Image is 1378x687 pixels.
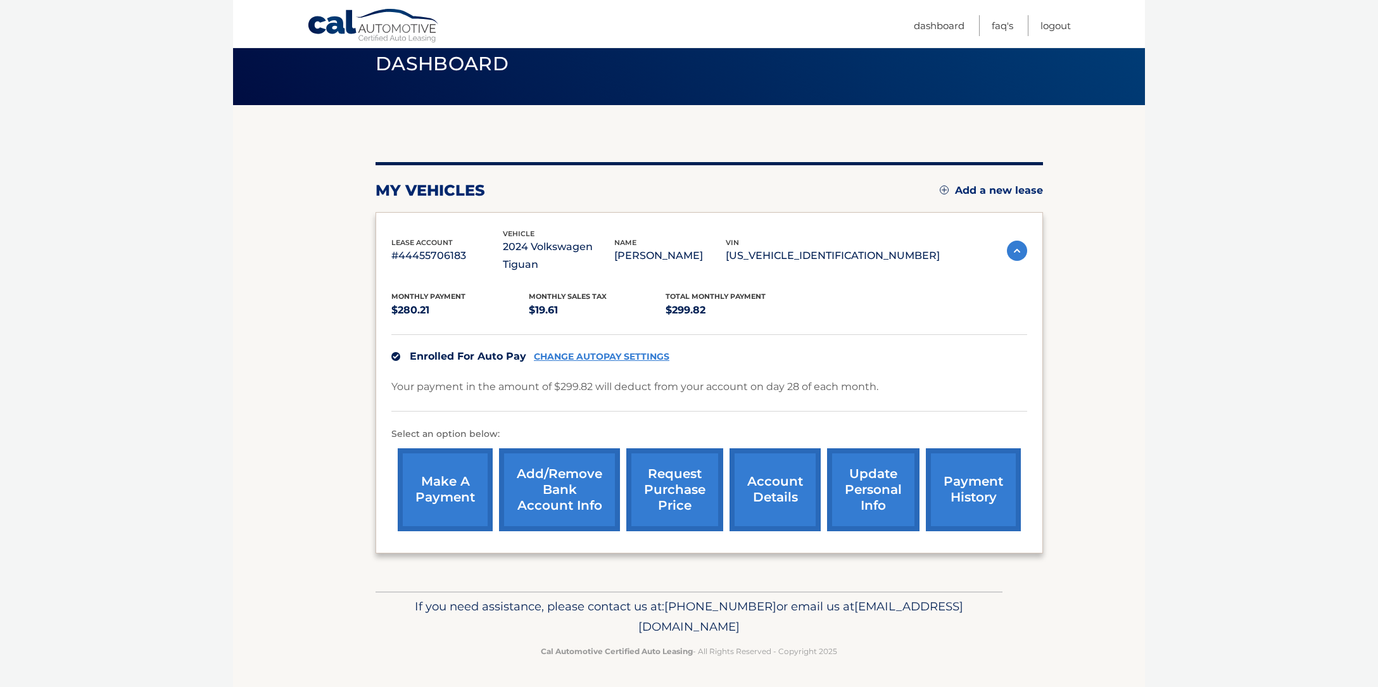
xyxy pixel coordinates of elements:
img: check.svg [391,352,400,361]
span: Dashboard [376,52,509,75]
span: Total Monthly Payment [666,292,766,301]
p: - All Rights Reserved - Copyright 2025 [384,645,994,658]
a: make a payment [398,448,493,531]
a: payment history [926,448,1021,531]
a: update personal info [827,448,920,531]
p: If you need assistance, please contact us at: or email us at [384,596,994,637]
h2: my vehicles [376,181,485,200]
a: request purchase price [626,448,723,531]
p: $299.82 [666,301,803,319]
img: add.svg [940,186,949,194]
span: Monthly sales Tax [529,292,607,301]
p: $280.21 [391,301,529,319]
span: [PHONE_NUMBER] [664,599,776,614]
p: Select an option below: [391,427,1027,442]
span: vehicle [503,229,534,238]
a: Add a new lease [940,184,1043,197]
p: [US_VEHICLE_IDENTIFICATION_NUMBER] [726,247,940,265]
span: name [614,238,636,247]
strong: Cal Automotive Certified Auto Leasing [541,646,693,656]
a: Logout [1040,15,1071,36]
a: Cal Automotive [307,8,440,45]
span: lease account [391,238,453,247]
a: account details [730,448,821,531]
p: $19.61 [529,301,666,319]
a: FAQ's [992,15,1013,36]
a: CHANGE AUTOPAY SETTINGS [534,351,669,362]
p: 2024 Volkswagen Tiguan [503,238,614,274]
p: #44455706183 [391,247,503,265]
span: Monthly Payment [391,292,465,301]
p: Your payment in the amount of $299.82 will deduct from your account on day 28 of each month. [391,378,878,396]
span: vin [726,238,739,247]
p: [PERSON_NAME] [614,247,726,265]
a: Dashboard [914,15,964,36]
span: Enrolled For Auto Pay [410,350,526,362]
a: Add/Remove bank account info [499,448,620,531]
img: accordion-active.svg [1007,241,1027,261]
